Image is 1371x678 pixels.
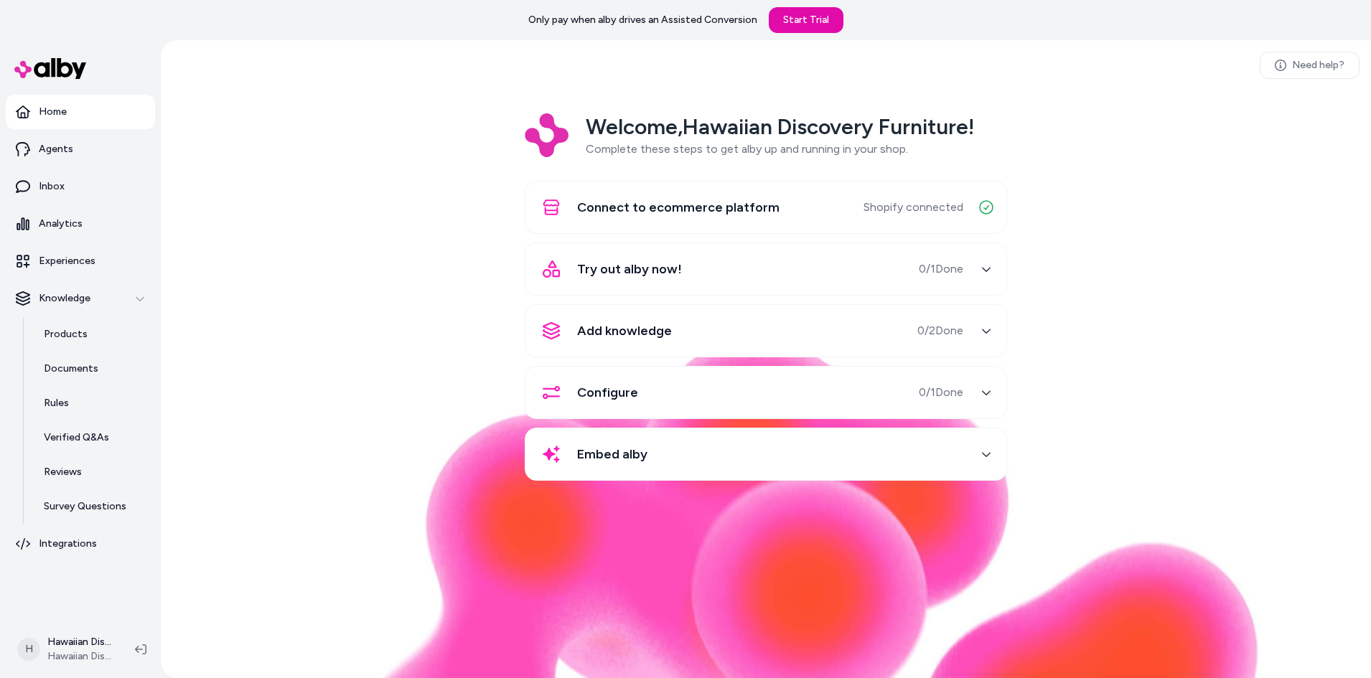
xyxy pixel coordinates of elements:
button: Add knowledge0/2Done [534,314,998,348]
p: Agents [39,142,73,156]
span: 0 / 2 Done [917,322,963,339]
button: Connect to ecommerce platformShopify connected [534,190,998,225]
span: Connect to ecommerce platform [577,197,780,217]
span: 0 / 1 Done [919,260,963,278]
img: alby Logo [14,58,86,79]
img: alby Bubble [272,336,1260,678]
p: Knowledge [39,291,90,306]
span: 0 / 1 Done [919,384,963,401]
p: Inbox [39,179,65,194]
p: Reviews [44,465,82,479]
a: Documents [29,352,155,386]
p: Rules [44,396,69,410]
a: Integrations [6,527,155,561]
p: Integrations [39,537,97,551]
a: Products [29,317,155,352]
p: Products [44,327,88,342]
a: Reviews [29,455,155,489]
p: Verified Q&As [44,430,109,445]
span: Add knowledge [577,321,672,341]
img: Logo [525,113,568,157]
p: Only pay when alby drives an Assisted Conversion [528,13,757,27]
p: Survey Questions [44,499,126,514]
span: Shopify connected [864,199,963,216]
a: Rules [29,386,155,420]
p: Hawaiian Discovery Furniture Shopify [47,635,112,649]
button: HHawaiian Discovery Furniture ShopifyHawaiian Discovery Furniture [9,626,123,672]
button: Configure0/1Done [534,375,998,410]
p: Home [39,105,67,119]
span: Complete these steps to get alby up and running in your shop. [586,142,908,156]
a: Analytics [6,207,155,241]
a: Experiences [6,244,155,278]
a: Home [6,95,155,129]
button: Try out alby now!0/1Done [534,252,998,286]
span: Try out alby now! [577,259,682,279]
p: Analytics [39,217,83,231]
span: Embed alby [577,444,647,464]
a: Inbox [6,169,155,204]
a: Agents [6,132,155,166]
h2: Welcome, Hawaiian Discovery Furniture ! [586,113,974,141]
a: Verified Q&As [29,420,155,455]
a: Survey Questions [29,489,155,524]
p: Documents [44,362,98,376]
a: Need help? [1260,52,1360,79]
button: Knowledge [6,281,155,316]
button: Embed alby [534,437,998,471]
span: Configure [577,382,638,402]
span: Hawaiian Discovery Furniture [47,649,112,664]
a: Start Trial [769,7,843,33]
span: H [17,638,40,661]
p: Experiences [39,254,95,268]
